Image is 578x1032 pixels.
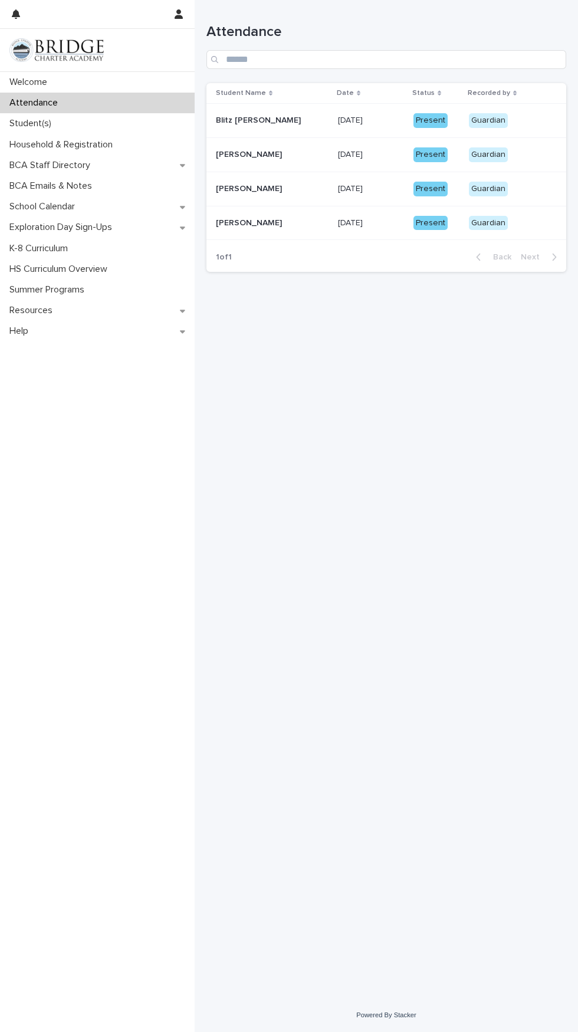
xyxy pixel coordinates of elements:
[467,252,516,262] button: Back
[206,137,566,172] tr: [PERSON_NAME][PERSON_NAME] [DATE][DATE] PresentGuardian
[206,104,566,138] tr: Blitz [PERSON_NAME]Blitz [PERSON_NAME] [DATE][DATE] PresentGuardian
[9,38,104,62] img: V1C1m3IdTEidaUdm9Hs0
[516,252,566,262] button: Next
[5,139,122,150] p: Household & Registration
[5,201,84,212] p: School Calendar
[486,253,511,261] span: Back
[5,77,57,88] p: Welcome
[412,87,435,100] p: Status
[5,160,100,171] p: BCA Staff Directory
[337,87,354,100] p: Date
[469,182,508,196] div: Guardian
[5,118,61,129] p: Student(s)
[521,253,547,261] span: Next
[413,147,448,162] div: Present
[206,206,566,240] tr: [PERSON_NAME][PERSON_NAME] [DATE][DATE] PresentGuardian
[216,182,284,194] p: [PERSON_NAME]
[216,216,284,228] p: [PERSON_NAME]
[338,113,365,126] p: [DATE]
[5,326,38,337] p: Help
[5,305,62,316] p: Resources
[413,182,448,196] div: Present
[206,50,566,69] input: Search
[5,264,117,275] p: HS Curriculum Overview
[206,243,241,272] p: 1 of 1
[5,284,94,295] p: Summer Programs
[413,216,448,231] div: Present
[206,172,566,206] tr: [PERSON_NAME][PERSON_NAME] [DATE][DATE] PresentGuardian
[468,87,510,100] p: Recorded by
[5,97,67,109] p: Attendance
[469,113,508,128] div: Guardian
[216,113,303,126] p: Blitz [PERSON_NAME]
[216,87,266,100] p: Student Name
[469,216,508,231] div: Guardian
[413,113,448,128] div: Present
[356,1011,416,1018] a: Powered By Stacker
[338,147,365,160] p: [DATE]
[5,180,101,192] p: BCA Emails & Notes
[206,24,566,41] h1: Attendance
[216,147,284,160] p: [PERSON_NAME]
[338,216,365,228] p: [DATE]
[5,222,121,233] p: Exploration Day Sign-Ups
[338,182,365,194] p: [DATE]
[469,147,508,162] div: Guardian
[5,243,77,254] p: K-8 Curriculum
